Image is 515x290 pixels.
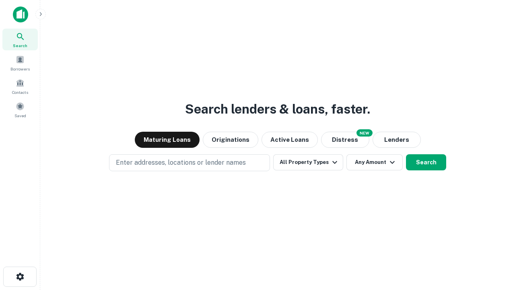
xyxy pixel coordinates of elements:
[185,99,370,119] h3: Search lenders & loans, faster.
[356,129,373,137] div: NEW
[406,154,446,170] button: Search
[109,154,270,171] button: Enter addresses, locations or lender names
[10,66,30,72] span: Borrowers
[321,132,369,148] button: Search distressed loans with lien and other non-mortgage details.
[13,6,28,23] img: capitalize-icon.png
[2,75,38,97] a: Contacts
[2,99,38,120] a: Saved
[13,42,27,49] span: Search
[203,132,258,148] button: Originations
[262,132,318,148] button: Active Loans
[373,132,421,148] button: Lenders
[135,132,200,148] button: Maturing Loans
[14,112,26,119] span: Saved
[346,154,403,170] button: Any Amount
[12,89,28,95] span: Contacts
[2,29,38,50] a: Search
[475,226,515,264] iframe: Chat Widget
[273,154,343,170] button: All Property Types
[2,52,38,74] a: Borrowers
[116,158,246,168] p: Enter addresses, locations or lender names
